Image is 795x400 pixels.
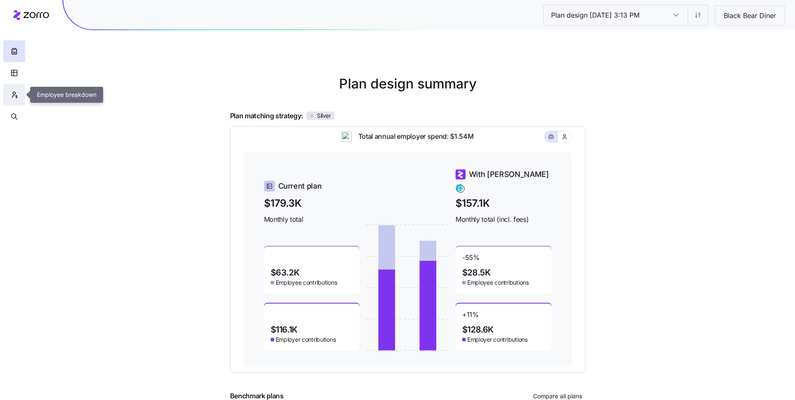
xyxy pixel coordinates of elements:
[462,310,479,324] span: + 11 %
[462,268,491,277] span: $28.5K
[276,335,336,344] span: Employer contributions
[467,278,529,287] span: Employee contributions
[276,278,337,287] span: Employee contributions
[462,253,480,267] span: -55 %
[462,325,494,334] span: $128.6K
[456,195,552,211] span: $157.1K
[469,169,549,180] span: With [PERSON_NAME]
[317,112,331,119] span: Silver
[342,132,352,142] img: ai-icon.png
[717,10,783,21] span: Black Bear Diner
[230,74,585,94] h1: Plan design summary
[271,268,300,277] span: $63.2K
[230,111,303,121] span: Plan matching strategy:
[352,131,474,142] span: Total annual employer spend: $1.54M
[264,214,360,225] span: Monthly total
[456,214,552,225] span: Monthly total (incl. fees)
[688,5,708,25] button: Settings
[264,195,360,211] span: $179.3K
[278,180,322,192] span: Current plan
[271,325,298,334] span: $116.1K
[467,335,528,344] span: Employer contributions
